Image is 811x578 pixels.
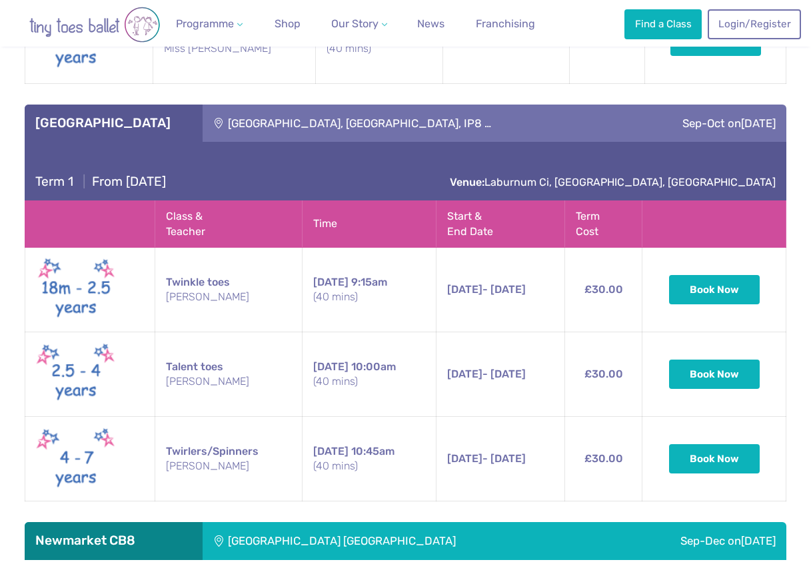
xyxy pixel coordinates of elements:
td: £30.00 [564,248,642,332]
img: tiny toes ballet [15,7,175,43]
td: Talent toes [155,332,302,417]
span: [DATE] [741,117,776,130]
span: [DATE] [447,368,482,380]
td: 9:15am [302,248,436,332]
th: Start & End Date [436,201,564,248]
strong: Venue: [450,176,484,188]
span: [DATE] [313,276,349,288]
small: (40 mins) [313,374,425,389]
td: £30.00 [564,332,642,417]
span: Term 1 [35,174,73,189]
span: [DATE] [447,283,482,296]
span: - [DATE] [447,283,526,296]
small: [PERSON_NAME] [166,459,291,473]
span: [DATE] [313,445,349,457]
span: - [DATE] [447,452,526,465]
a: Franchising [470,11,540,37]
span: Programme [176,17,234,30]
small: (40 mins) [327,41,432,56]
img: Talent toes New (May 2025) [36,340,116,408]
h4: From [DATE] [35,174,166,190]
button: Book Now [669,444,760,473]
th: Term Cost [564,201,642,248]
span: Shop [275,17,301,30]
small: (40 mins) [313,459,425,473]
span: News [417,17,444,30]
div: [GEOGRAPHIC_DATA], [GEOGRAPHIC_DATA], IP8 … [203,105,625,142]
span: Our Story [331,17,379,30]
small: [PERSON_NAME] [166,374,291,389]
small: Miss [PERSON_NAME] [164,41,305,56]
span: - [DATE] [447,368,526,380]
span: [DATE] [313,360,349,373]
button: Book Now [669,360,760,389]
img: Twinkle toes New (May 2025) [36,256,116,324]
span: | [77,174,92,189]
th: Class & Teacher [155,201,302,248]
span: [DATE] [741,534,776,547]
a: Shop [269,11,306,37]
a: Our Story [326,11,393,37]
td: 10:45am [302,417,436,501]
a: Programme [171,11,248,37]
td: Twinkle toes [155,248,302,332]
h3: Newmarket CB8 [35,533,192,549]
button: Book Now [669,275,760,304]
a: Venue:Laburnum Ci, [GEOGRAPHIC_DATA], [GEOGRAPHIC_DATA] [450,176,776,188]
div: Sep-Dec on [608,522,786,559]
h3: [GEOGRAPHIC_DATA] [35,115,192,131]
td: Twirlers/Spinners [155,417,302,501]
span: [DATE] [447,452,482,465]
a: News [412,11,450,37]
span: Franchising [476,17,535,30]
a: Find a Class [624,9,702,39]
div: Sep-Oct on [625,105,787,142]
th: Time [302,201,436,248]
small: (40 mins) [313,290,425,304]
a: Login/Register [708,9,801,39]
img: Twirlers & Spinners New (May 2025) [36,425,116,493]
div: [GEOGRAPHIC_DATA] [GEOGRAPHIC_DATA] [203,522,608,559]
td: £30.00 [564,417,642,501]
td: 10:00am [302,332,436,417]
small: [PERSON_NAME] [166,290,291,304]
